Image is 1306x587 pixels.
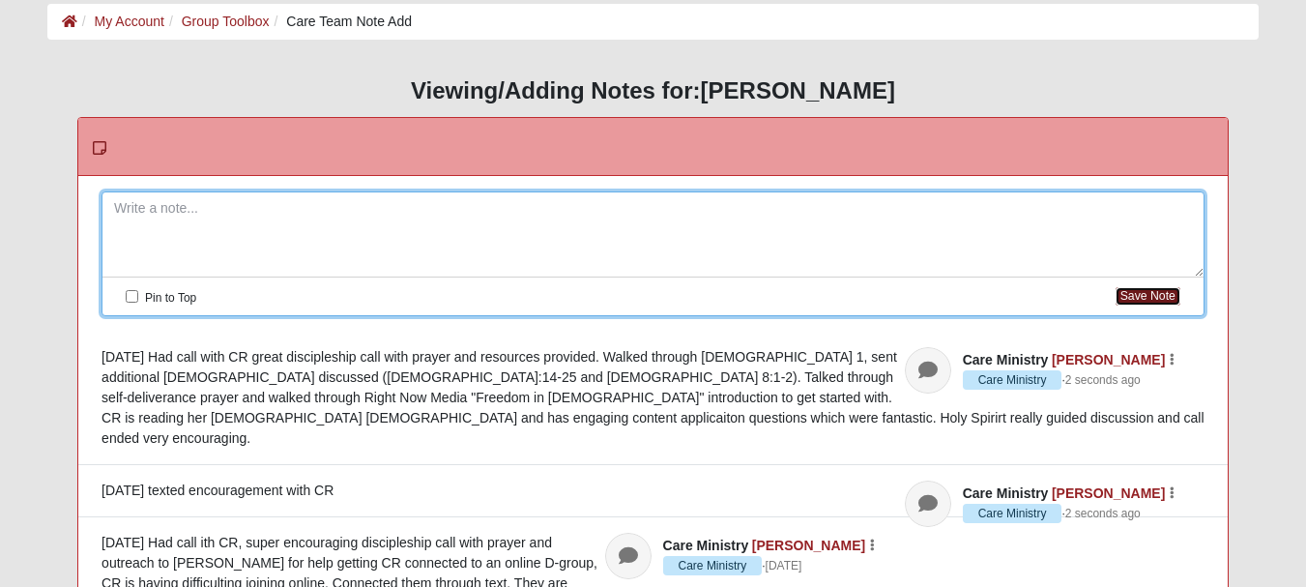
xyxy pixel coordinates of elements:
div: [DATE] texted encouragement with CR [102,481,1204,501]
span: Pin to Top [145,291,196,305]
a: [PERSON_NAME] [752,538,865,553]
a: 2 seconds ago [1065,371,1141,389]
a: [PERSON_NAME] [1052,485,1165,501]
span: · [963,370,1065,390]
span: Care Ministry [963,504,1062,523]
a: My Account [95,14,164,29]
strong: [PERSON_NAME] [701,77,895,103]
span: Care Ministry [663,538,749,553]
input: Pin to Top [126,290,138,303]
a: 2 seconds ago [1065,505,1141,522]
a: [PERSON_NAME] [1052,352,1165,367]
button: Save Note [1116,287,1180,306]
span: Care Ministry [963,485,1049,501]
time: August 12, 2025, 12:47 PM [1065,373,1141,387]
a: Group Toolbox [182,14,270,29]
h3: Viewing/Adding Notes for: [47,77,1259,105]
time: August 12, 2025, 12:42 PM [1065,507,1141,520]
div: [DATE] Had call with CR great discipleship call with prayer and resources provided. Walked throug... [102,347,1204,449]
span: Care Ministry [963,352,1049,367]
li: Care Team Note Add [270,12,413,32]
span: · [963,504,1065,523]
span: Care Ministry [963,370,1062,390]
